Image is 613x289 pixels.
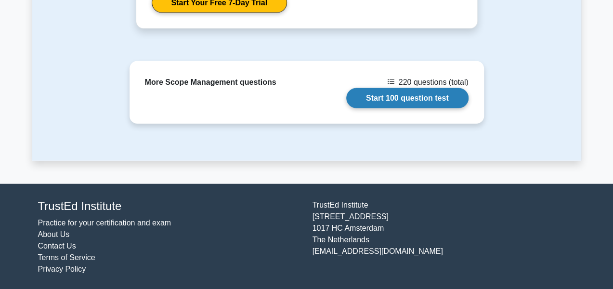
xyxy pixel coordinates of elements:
a: Terms of Service [38,253,95,262]
a: Contact Us [38,242,76,250]
div: TrustEd Institute [STREET_ADDRESS] 1017 HC Amsterdam The Netherlands [EMAIL_ADDRESS][DOMAIN_NAME] [307,199,581,275]
a: Privacy Policy [38,265,86,273]
h4: TrustEd Institute [38,199,301,213]
a: About Us [38,230,70,238]
a: Practice for your certification and exam [38,219,171,227]
a: Start 100 question test [346,88,469,108]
